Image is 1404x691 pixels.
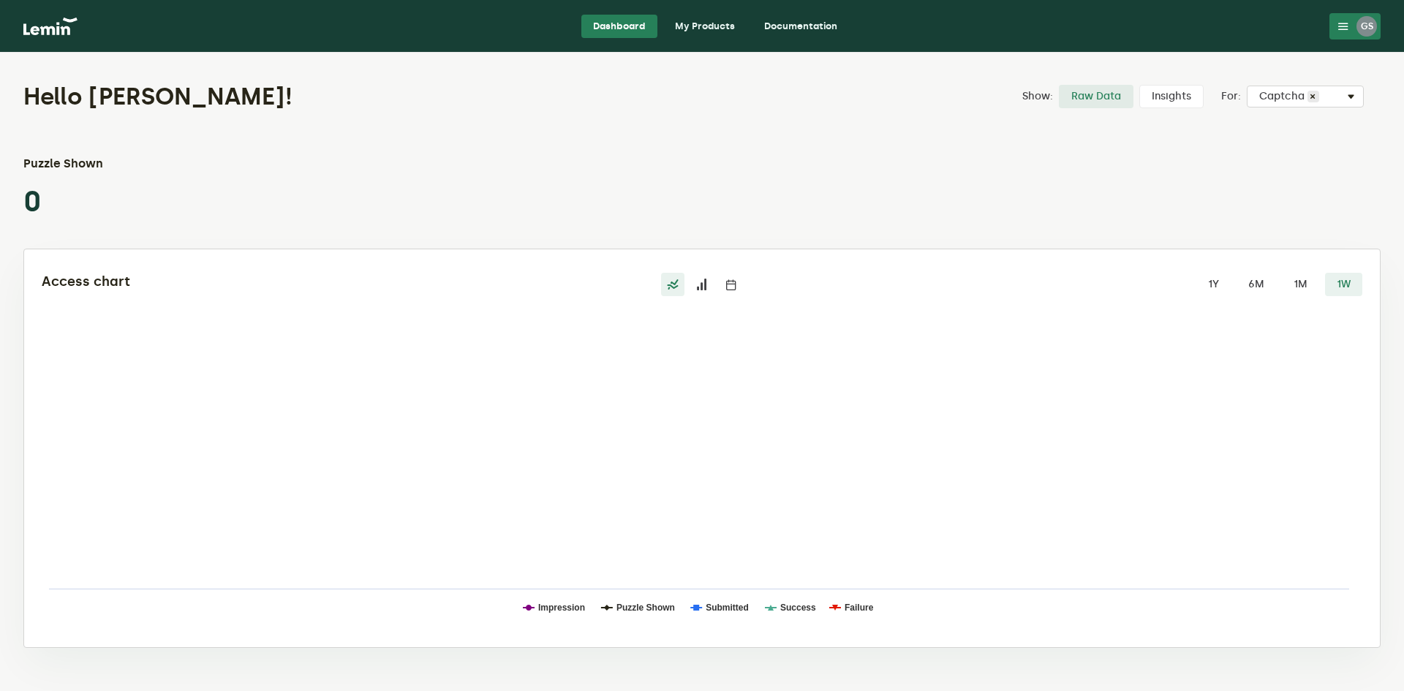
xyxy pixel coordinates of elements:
label: 1W [1325,273,1362,296]
text: Submitted [706,603,749,613]
text: Success [780,603,816,613]
h3: Puzzle Shown [23,155,150,173]
label: Insights [1139,85,1204,108]
label: For: [1221,91,1241,102]
a: Dashboard [581,15,657,38]
text: Impression [538,603,585,613]
a: Documentation [752,15,849,38]
label: 1M [1282,273,1319,296]
label: 1Y [1196,273,1231,296]
label: 6M [1237,273,1276,296]
text: Puzzle Shown [616,603,675,613]
span: Captcha [1259,91,1307,102]
h1: Hello [PERSON_NAME]! [23,82,921,111]
img: logo [23,18,78,35]
label: Show: [1022,91,1053,102]
button: GS [1329,13,1381,39]
a: My Products [663,15,747,38]
text: Failure [845,603,874,613]
p: 0 [23,184,150,219]
label: Raw Data [1059,85,1133,108]
h2: Access chart [42,273,482,290]
div: GS [1356,16,1377,37]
